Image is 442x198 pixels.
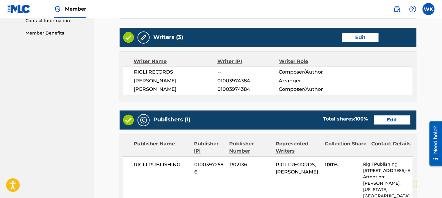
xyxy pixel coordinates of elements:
[134,68,218,76] span: RIGLI RECORDS
[123,32,134,43] img: Valid
[194,161,225,176] span: 01003972586
[134,77,218,84] span: [PERSON_NAME]
[134,140,189,155] div: Publisher Name
[371,140,413,155] div: Contact Details
[325,161,359,169] span: 100%
[423,3,435,15] div: User Menu
[409,5,416,13] img: help
[276,162,318,175] span: RIGLI RECORDS, [PERSON_NAME]
[363,168,413,187] p: [STREET_ADDRESS]-E Attention: [PERSON_NAME],
[134,161,190,169] span: RIGLI PUBLISHING
[279,77,335,84] span: Arranger
[325,140,367,155] div: Collection Share
[153,117,190,124] h5: Publishers (1)
[323,116,368,123] div: Total shares:
[363,161,413,168] p: Rigli Publishing
[7,5,31,13] img: MLC Logo
[374,116,410,125] a: Edit
[134,58,217,65] div: Writer Name
[279,58,335,65] div: Writer Role
[25,30,87,36] a: Member Benefits
[65,5,86,12] span: Member
[412,169,442,198] iframe: Chat Widget
[194,140,225,155] div: Publisher IPI
[140,117,147,124] img: Publishers
[342,33,379,42] a: Edit
[407,3,419,15] div: Help
[355,116,368,122] span: 100 %
[218,77,279,84] span: 01003974384
[413,175,417,193] div: Drag
[393,5,401,13] img: search
[153,34,183,41] h5: Writers (3)
[123,115,134,125] img: Valid
[218,86,279,93] span: 01003974384
[140,34,147,41] img: Writers
[218,68,279,76] span: --
[134,86,218,93] span: [PERSON_NAME]
[279,68,335,76] span: Composer/Author
[229,140,271,155] div: Publisher Number
[229,161,271,169] span: P021X6
[54,5,61,13] img: Top Rightsholder
[279,86,335,93] span: Composer/Author
[391,3,403,15] a: Public Search
[217,58,279,65] div: Writer IPI
[276,140,320,155] div: Represented Writers
[425,119,442,168] iframe: Resource Center
[25,18,87,24] a: Contact Information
